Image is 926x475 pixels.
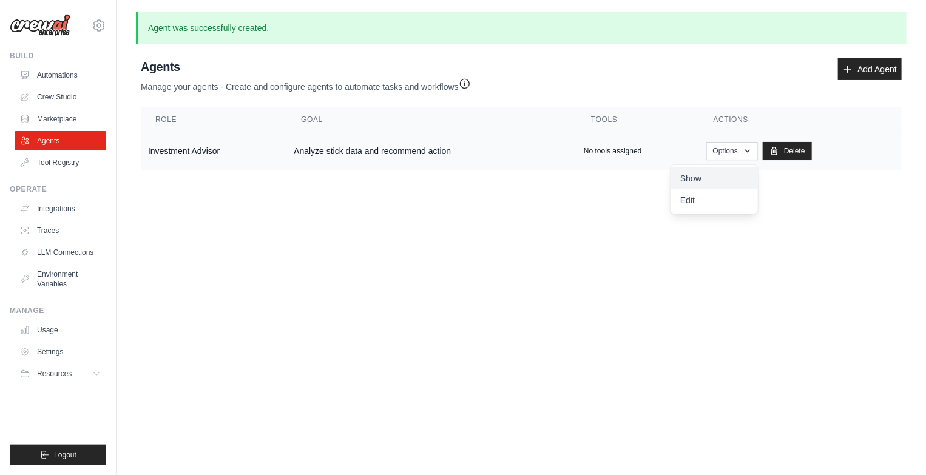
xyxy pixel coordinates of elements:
[15,66,106,85] a: Automations
[141,107,286,132] th: Role
[286,107,576,132] th: Goal
[286,132,576,170] td: Analyze stick data and recommend action
[15,131,106,150] a: Agents
[15,243,106,262] a: LLM Connections
[15,364,106,383] button: Resources
[671,189,758,211] a: Edit
[15,153,106,172] a: Tool Registry
[763,142,812,160] a: Delete
[584,146,641,156] p: No tools assigned
[54,450,76,460] span: Logout
[15,109,106,129] a: Marketplace
[15,342,106,362] a: Settings
[671,167,758,189] a: Show
[838,58,902,80] a: Add Agent
[15,87,106,107] a: Crew Studio
[706,142,758,160] button: Options
[10,51,106,61] div: Build
[576,107,699,132] th: Tools
[10,184,106,194] div: Operate
[699,107,902,132] th: Actions
[15,320,106,340] a: Usage
[141,132,286,170] td: Investment Advisor
[15,221,106,240] a: Traces
[15,264,106,294] a: Environment Variables
[136,12,907,44] p: Agent was successfully created.
[10,306,106,315] div: Manage
[15,199,106,218] a: Integrations
[37,369,72,379] span: Resources
[10,14,70,37] img: Logo
[141,75,471,93] p: Manage your agents - Create and configure agents to automate tasks and workflows
[141,58,471,75] h2: Agents
[10,445,106,465] button: Logout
